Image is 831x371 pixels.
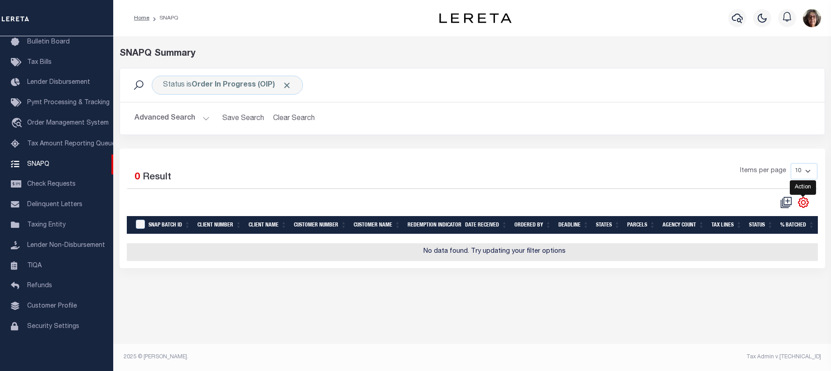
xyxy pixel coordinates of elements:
img: logo-dark.svg [439,13,512,23]
button: PMcAllister@lereta.net [803,9,821,27]
b: Order In Progress (OIP) [192,82,292,89]
th: Status: activate to sort column ascending [745,216,777,235]
th: Redemption Indicator [404,216,461,235]
th: Ordered By: activate to sort column ascending [511,216,555,235]
span: Click to Remove [282,81,292,90]
button: Clear Search [269,110,319,127]
span: Tax Bills [27,59,52,66]
span: TIQA [27,262,42,269]
div: 2025 © [PERSON_NAME]. [117,353,472,361]
span: Security Settings [27,323,79,330]
label: Result [143,170,171,185]
span: Lender Disbursement [27,79,90,86]
div: Action [790,180,816,195]
th: Agency Count: activate to sort column ascending [659,216,708,235]
th: Date Received: activate to sort column ascending [461,216,511,235]
span: Check Requests [27,181,76,188]
th: SNAP BATCH ID: activate to sort column ascending [145,216,194,235]
div: SNAPQ Summary [120,47,825,61]
span: Lender Non-Disbursement [27,242,105,249]
a: Home [134,15,149,21]
span: Refunds [27,283,52,289]
span: Taxing Entity [27,222,66,228]
th: Client Name: activate to sort column ascending [245,216,290,235]
span: Tax Amount Reporting Queue [27,141,115,147]
li: SNAPQ [149,14,178,22]
span: SNAPQ [27,161,49,167]
th: Tax Lines: activate to sort column ascending [708,216,745,235]
th: Deadline: activate to sort column ascending [555,216,592,235]
span: Delinquent Letters [27,202,82,208]
th: Parcels: activate to sort column ascending [624,216,659,235]
div: Status is [152,76,303,95]
th: SNAPBatchId [130,216,145,235]
th: Client Number: activate to sort column ascending [194,216,245,235]
span: 0 [134,173,140,182]
div: Tax Admin v.[TECHNICAL_ID] [479,353,821,361]
span: Customer Profile [27,303,77,309]
i: travel_explore [11,118,25,130]
span: Items per page [740,166,786,176]
span: Pymt Processing & Tracking [27,100,110,106]
button: Save Search [217,110,269,127]
th: % batched: activate to sort column ascending [777,216,818,235]
button: Advanced Search [134,110,210,127]
th: Customer Name: activate to sort column ascending [350,216,404,235]
span: Bulletin Board [27,39,70,45]
th: States: activate to sort column ascending [592,216,624,235]
span: Order Management System [27,120,109,126]
th: Customer Number: activate to sort column ascending [290,216,350,235]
